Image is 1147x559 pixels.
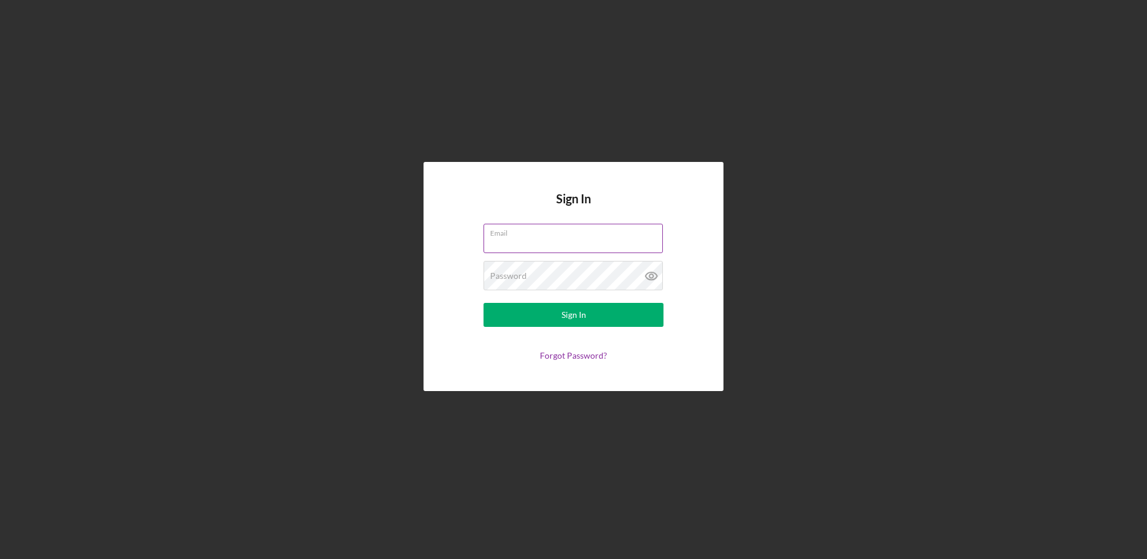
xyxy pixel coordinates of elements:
h4: Sign In [556,192,591,224]
label: Password [490,271,527,281]
div: Sign In [562,303,586,327]
a: Forgot Password? [540,350,607,360]
label: Email [490,224,663,238]
button: Sign In [484,303,663,327]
